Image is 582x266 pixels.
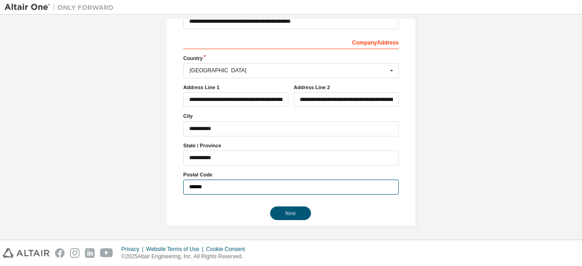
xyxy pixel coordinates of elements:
[121,253,251,261] p: © 2025 Altair Engineering, Inc. All Rights Reserved.
[183,55,399,62] label: Country
[183,84,288,91] label: Address Line 1
[183,171,399,178] label: Postal Code
[183,35,399,49] div: Company Address
[85,248,95,258] img: linkedin.svg
[70,248,80,258] img: instagram.svg
[183,142,399,149] label: State / Province
[3,248,50,258] img: altair_logo.svg
[100,248,113,258] img: youtube.svg
[190,68,387,73] div: [GEOGRAPHIC_DATA]
[5,3,118,12] img: Altair One
[270,206,311,220] button: Next
[121,246,146,253] div: Privacy
[294,84,399,91] label: Address Line 2
[146,246,206,253] div: Website Terms of Use
[206,246,250,253] div: Cookie Consent
[183,112,399,120] label: City
[55,248,65,258] img: facebook.svg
